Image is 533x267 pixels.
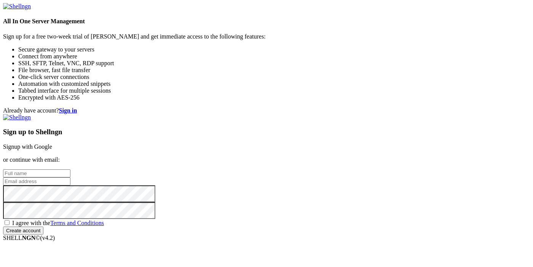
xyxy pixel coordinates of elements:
a: Terms and Conditions [50,220,104,226]
span: SHELL © [3,235,55,241]
input: Create account [3,227,43,235]
span: I agree with the [12,220,104,226]
img: Shellngn [3,3,31,10]
input: Full name [3,169,70,177]
input: Email address [3,177,70,185]
b: NGN [22,235,36,241]
p: Sign up for a free two-week trial of [PERSON_NAME] and get immediate access to the following feat... [3,33,530,40]
img: Shellngn [3,114,31,121]
li: File browser, fast file transfer [18,67,530,74]
p: or continue with email: [3,156,530,163]
div: Already have account? [3,107,530,114]
a: Signup with Google [3,143,52,150]
li: One-click server connections [18,74,530,80]
h3: Sign up to Shellngn [3,128,530,136]
li: SSH, SFTP, Telnet, VNC, RDP support [18,60,530,67]
h4: All In One Server Management [3,18,530,25]
li: Tabbed interface for multiple sessions [18,87,530,94]
span: 4.2.0 [40,235,55,241]
li: Connect from anywhere [18,53,530,60]
input: I agree with theTerms and Conditions [5,220,10,225]
li: Automation with customized snippets [18,80,530,87]
li: Secure gateway to your servers [18,46,530,53]
a: Sign in [59,107,77,114]
li: Encrypted with AES-256 [18,94,530,101]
